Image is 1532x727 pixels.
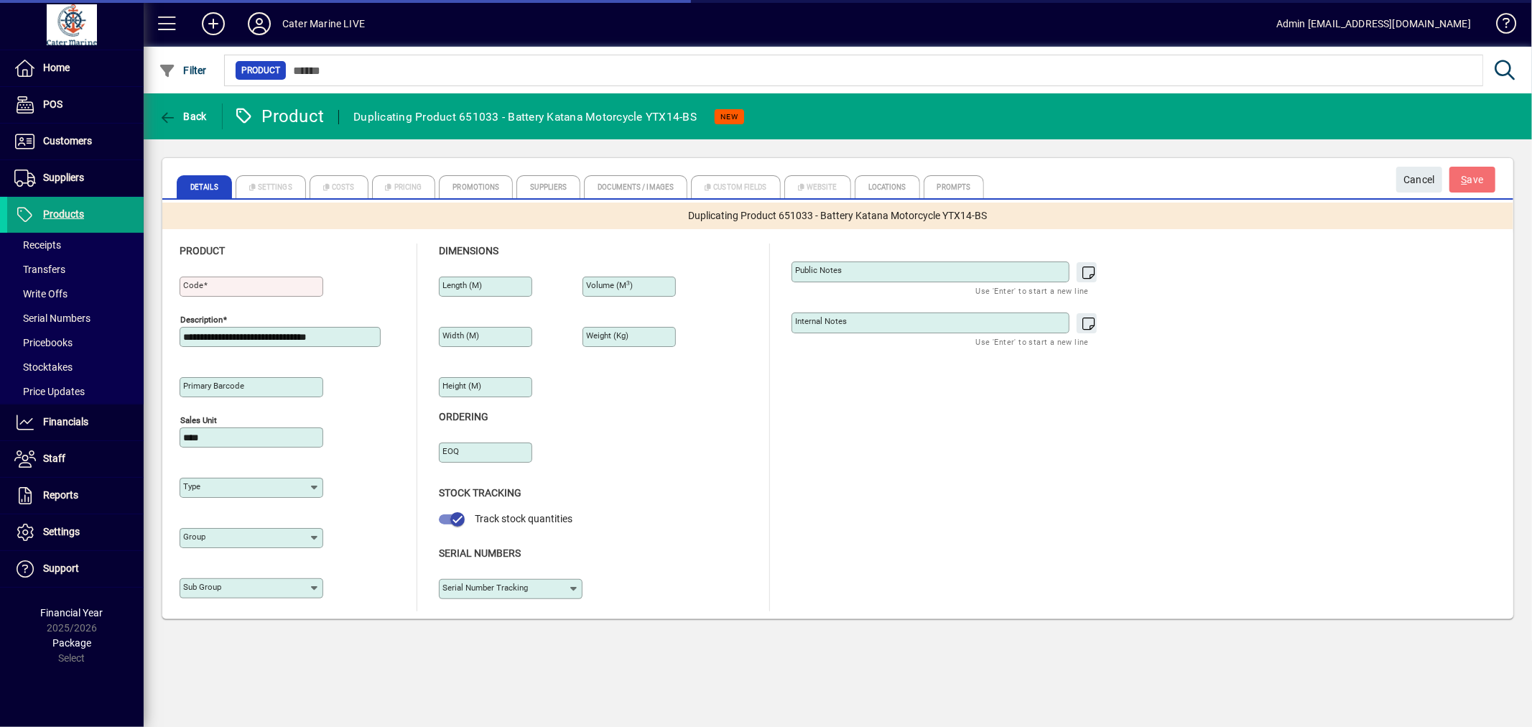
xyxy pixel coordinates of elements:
[52,637,91,649] span: Package
[353,106,697,129] div: Duplicating Product 651033 - Battery Katana Motorcycle YTX14-BS
[159,111,207,122] span: Back
[720,112,738,121] span: NEW
[626,279,630,287] sup: 3
[183,582,221,592] mat-label: Sub group
[236,11,282,37] button: Profile
[7,441,144,477] a: Staff
[7,355,144,379] a: Stocktakes
[7,160,144,196] a: Suppliers
[7,551,144,587] a: Support
[439,245,498,256] span: Dimensions
[1462,168,1484,192] span: ave
[795,265,842,275] mat-label: Public Notes
[183,381,244,391] mat-label: Primary barcode
[180,315,223,325] mat-label: Description
[43,135,92,147] span: Customers
[155,103,210,129] button: Back
[7,257,144,282] a: Transfers
[183,280,203,290] mat-label: Code
[14,264,65,275] span: Transfers
[976,282,1089,299] mat-hint: Use 'Enter' to start a new line
[43,526,80,537] span: Settings
[439,487,521,499] span: Stock Tracking
[14,288,68,300] span: Write Offs
[43,172,84,183] span: Suppliers
[180,245,225,256] span: Product
[7,379,144,404] a: Price Updates
[1276,12,1471,35] div: Admin [EMAIL_ADDRESS][DOMAIN_NAME]
[439,547,521,559] span: Serial Numbers
[976,333,1089,350] mat-hint: Use 'Enter' to start a new line
[439,411,488,422] span: Ordering
[155,57,210,83] button: Filter
[43,489,78,501] span: Reports
[7,50,144,86] a: Home
[1396,167,1442,193] button: Cancel
[144,103,223,129] app-page-header-button: Back
[7,233,144,257] a: Receipts
[1403,168,1435,192] span: Cancel
[159,65,207,76] span: Filter
[14,361,73,373] span: Stocktakes
[41,607,103,619] span: Financial Year
[7,404,144,440] a: Financials
[442,446,459,456] mat-label: EOQ
[442,280,482,290] mat-label: Length (m)
[43,416,88,427] span: Financials
[1485,3,1514,50] a: Knowledge Base
[442,381,481,391] mat-label: Height (m)
[14,312,90,324] span: Serial Numbers
[442,330,479,341] mat-label: Width (m)
[14,239,61,251] span: Receipts
[475,513,572,524] span: Track stock quantities
[14,386,85,397] span: Price Updates
[190,11,236,37] button: Add
[586,280,633,290] mat-label: Volume (m )
[43,98,62,110] span: POS
[43,453,65,464] span: Staff
[180,415,217,425] mat-label: Sales unit
[183,532,205,542] mat-label: Group
[7,282,144,306] a: Write Offs
[183,481,200,491] mat-label: Type
[7,478,144,514] a: Reports
[241,63,280,78] span: Product
[233,105,325,128] div: Product
[7,124,144,159] a: Customers
[43,562,79,574] span: Support
[7,87,144,123] a: POS
[7,514,144,550] a: Settings
[1449,167,1495,193] button: Save
[7,330,144,355] a: Pricebooks
[795,316,847,326] mat-label: Internal Notes
[7,306,144,330] a: Serial Numbers
[14,337,73,348] span: Pricebooks
[442,583,528,593] mat-label: Serial Number tracking
[689,208,988,223] span: Duplicating Product 651033 - Battery Katana Motorcycle YTX14-BS
[43,208,84,220] span: Products
[282,12,365,35] div: Cater Marine LIVE
[43,62,70,73] span: Home
[586,330,628,341] mat-label: Weight (Kg)
[1462,174,1467,185] span: S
